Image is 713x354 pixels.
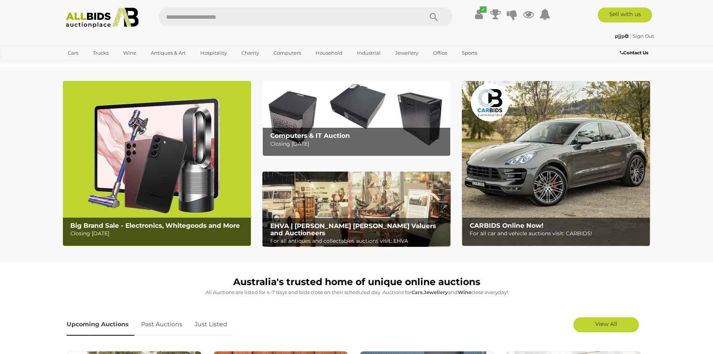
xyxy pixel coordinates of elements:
[473,7,485,21] a: ✔
[633,33,654,39] a: Sign Out
[70,222,240,229] b: Big Brand Sale - Electronics, Whitegoods and More
[270,139,447,149] p: Closing [DATE]
[615,33,629,39] strong: pjjp
[270,236,447,246] p: For all antiques and collectables auctions visit: EHVA
[67,288,647,297] p: All Auctions are listed for 4-7 days and bids close on their scheduled day. Auctions for , and cl...
[424,289,448,295] strong: Jewellery
[428,47,452,59] a: Office
[146,47,191,59] a: Antiques & Art
[262,172,451,247] img: EHVA | Evans Hastings Valuers and Auctioneers
[63,81,251,246] img: Big Brand Sale - Electronics, Whitegoods and More
[620,50,648,55] b: Contact Us
[189,314,233,336] a: Just Listed
[615,33,630,39] a: pjjp
[88,47,113,59] a: Trucks
[270,132,350,139] b: Computers & IT Auction
[462,81,650,246] a: CARBIDS Online Now! CARBIDS Online Now! For all car and vehicle auctions visit: CARBIDS!
[573,317,639,332] a: View All
[262,81,451,156] a: Computers & IT Auction Computers & IT Auction Closing [DATE]
[457,47,482,59] a: Sports
[70,229,247,238] p: Closing [DATE]
[67,314,134,336] a: Upcoming Auctions
[470,229,646,238] p: For all car and vehicle auctions visit: CARBIDS!
[458,289,471,295] strong: Wine
[598,7,652,22] a: Sell with us
[311,47,347,59] a: Household
[195,47,232,59] a: Hospitality
[63,81,251,246] a: Big Brand Sale - Electronics, Whitegoods and More Big Brand Sale - Electronics, Whitegoods and Mo...
[118,47,141,59] a: Wine
[262,81,451,156] img: Computers & IT Auction
[62,7,143,28] img: Allbids.com.au
[411,289,423,295] strong: Cars
[237,47,264,59] a: Charity
[352,47,386,59] a: Industrial
[480,6,487,13] i: ✔
[390,47,423,59] a: Jewellery
[262,172,451,247] a: EHVA | Evans Hastings Valuers and Auctioneers EHVA | [PERSON_NAME] [PERSON_NAME] Valuers and Auct...
[269,47,306,59] a: Computers
[620,49,650,57] a: Contact Us
[470,222,543,229] b: CARBIDS Online Now!
[630,33,631,39] span: |
[595,320,617,327] span: View All
[63,47,83,59] a: Cars
[415,7,453,26] button: Search
[135,314,188,336] a: Past Auctions
[67,277,647,287] h1: Australia's trusted home of unique online auctions
[462,81,650,246] img: CARBIDS Online Now!
[270,222,436,237] b: EHVA | [PERSON_NAME] [PERSON_NAME] Valuers and Auctioneers
[63,59,126,72] a: [GEOGRAPHIC_DATA]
